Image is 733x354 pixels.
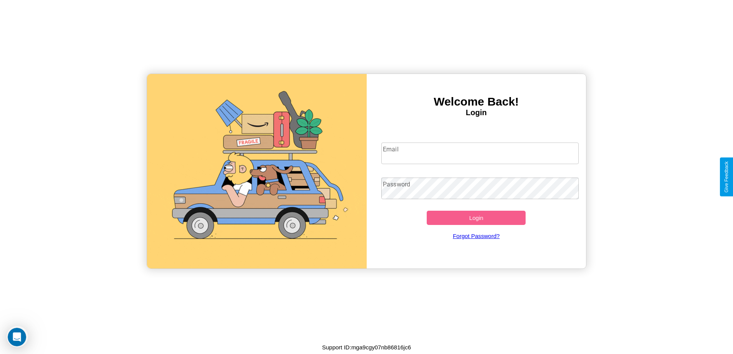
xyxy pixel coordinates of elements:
h3: Welcome Back! [367,95,586,108]
div: Give Feedback [724,161,729,193]
button: Login [427,211,526,225]
p: Support ID: mga9cgy07nb86816jc6 [322,342,411,352]
img: gif [147,74,367,268]
iframe: Intercom live chat [8,328,26,346]
iframe: Intercom live chat discovery launcher [7,326,28,347]
h4: Login [367,108,586,117]
a: Forgot Password? [377,225,575,247]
